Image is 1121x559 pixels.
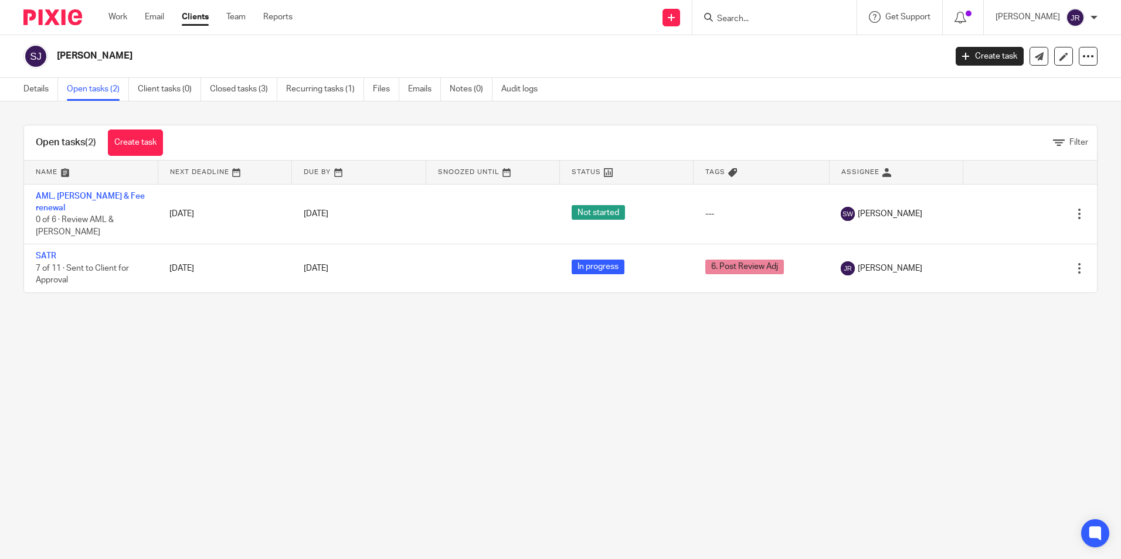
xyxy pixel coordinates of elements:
img: svg%3E [23,44,48,69]
span: 0 of 6 · Review AML & [PERSON_NAME] [36,216,114,236]
a: Create task [108,129,163,156]
a: AML, [PERSON_NAME] & Fee renewal [36,192,145,212]
input: Search [716,14,821,25]
a: Work [108,11,127,23]
h1: Open tasks [36,137,96,149]
span: [PERSON_NAME] [858,208,922,220]
a: SATR [36,252,56,260]
a: Reports [263,11,293,23]
span: Not started [572,205,625,220]
span: Filter [1069,138,1088,146]
span: Tags [705,169,725,175]
a: Audit logs [501,78,546,101]
a: Emails [408,78,441,101]
img: svg%3E [841,207,855,221]
img: Pixie [23,9,82,25]
span: Snoozed Until [438,169,500,175]
a: Email [145,11,164,23]
a: Recurring tasks (1) [286,78,364,101]
span: [PERSON_NAME] [858,263,922,274]
td: [DATE] [158,184,291,244]
a: Closed tasks (3) [210,78,277,101]
a: Client tasks (0) [138,78,201,101]
span: [DATE] [304,264,328,272]
span: (2) [85,138,96,147]
a: Clients [182,11,209,23]
span: 6. Post Review Adj [705,260,784,274]
span: Get Support [885,13,930,21]
span: [DATE] [304,210,328,218]
span: In progress [572,260,624,274]
a: Notes (0) [450,78,492,101]
a: Create task [956,47,1024,66]
a: Team [226,11,246,23]
h2: [PERSON_NAME] [57,50,762,62]
span: Status [572,169,601,175]
a: Details [23,78,58,101]
a: Open tasks (2) [67,78,129,101]
span: 7 of 11 · Sent to Client for Approval [36,264,129,285]
img: svg%3E [841,261,855,275]
p: [PERSON_NAME] [996,11,1060,23]
td: [DATE] [158,244,291,292]
div: --- [705,208,817,220]
img: svg%3E [1066,8,1085,27]
a: Files [373,78,399,101]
